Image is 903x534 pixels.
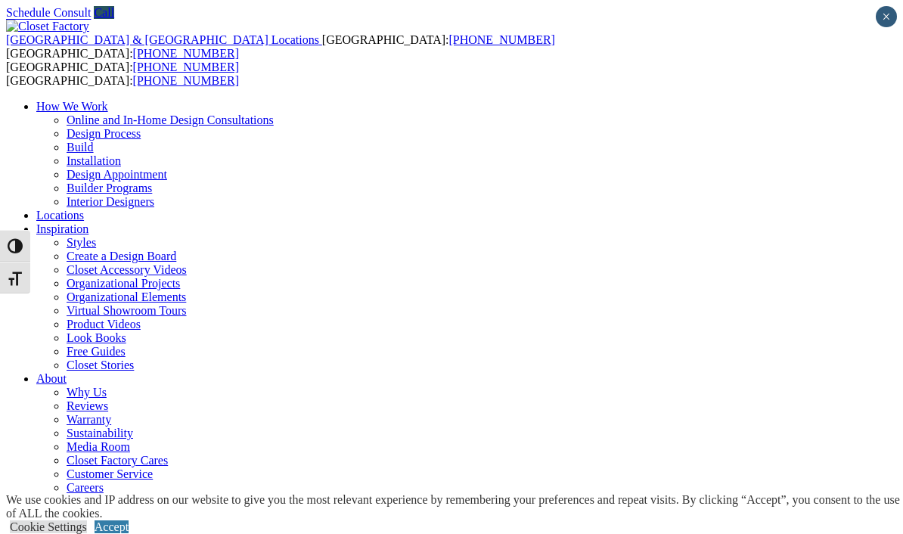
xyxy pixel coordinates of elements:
[67,440,130,453] a: Media Room
[6,6,91,19] a: Schedule Consult
[67,399,108,412] a: Reviews
[67,250,176,262] a: Create a Design Board
[67,318,141,331] a: Product Videos
[67,141,94,154] a: Build
[67,127,141,140] a: Design Process
[67,359,134,371] a: Closet Stories
[67,481,104,494] a: Careers
[67,182,152,194] a: Builder Programs
[6,493,903,520] div: We use cookies and IP address on our website to give you the most relevant experience by remember...
[67,467,153,480] a: Customer Service
[133,74,239,87] a: [PHONE_NUMBER]
[10,520,87,533] a: Cookie Settings
[67,195,154,208] a: Interior Designers
[67,331,126,344] a: Look Books
[133,47,239,60] a: [PHONE_NUMBER]
[876,6,897,27] button: Close
[6,33,322,46] a: [GEOGRAPHIC_DATA] & [GEOGRAPHIC_DATA] Locations
[67,168,167,181] a: Design Appointment
[67,304,187,317] a: Virtual Showroom Tours
[67,427,133,439] a: Sustainability
[67,236,96,249] a: Styles
[67,454,168,467] a: Closet Factory Cares
[67,345,126,358] a: Free Guides
[67,386,107,399] a: Why Us
[67,290,186,303] a: Organizational Elements
[67,263,187,276] a: Closet Accessory Videos
[36,372,67,385] a: About
[36,209,84,222] a: Locations
[94,6,114,19] a: Call
[448,33,554,46] a: [PHONE_NUMBER]
[36,100,108,113] a: How We Work
[67,154,121,167] a: Installation
[95,520,129,533] a: Accept
[67,113,274,126] a: Online and In-Home Design Consultations
[133,61,239,73] a: [PHONE_NUMBER]
[67,413,111,426] a: Warranty
[6,33,555,60] span: [GEOGRAPHIC_DATA]: [GEOGRAPHIC_DATA]:
[6,33,319,46] span: [GEOGRAPHIC_DATA] & [GEOGRAPHIC_DATA] Locations
[67,277,180,290] a: Organizational Projects
[36,222,88,235] a: Inspiration
[6,20,89,33] img: Closet Factory
[6,61,239,87] span: [GEOGRAPHIC_DATA]: [GEOGRAPHIC_DATA]:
